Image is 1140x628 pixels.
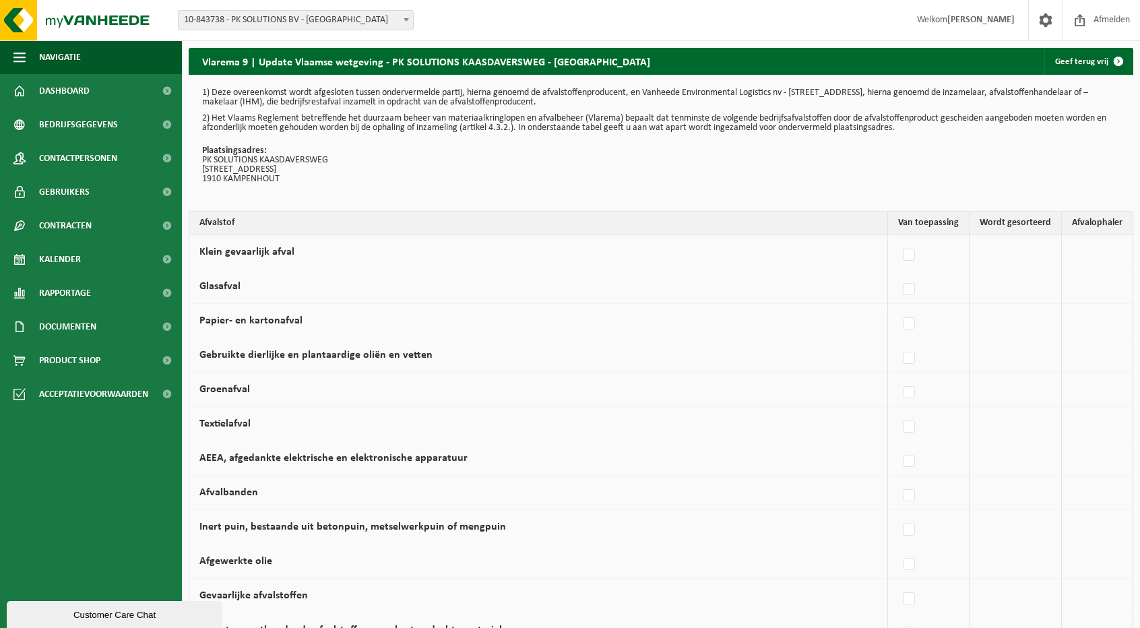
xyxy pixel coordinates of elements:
[199,556,272,567] label: Afgewerkte olie
[888,212,970,235] th: Van toepassing
[202,146,1120,184] p: PK SOLUTIONS KAASDAVERSWEG [STREET_ADDRESS] 1910 KAMPENHOUT
[39,243,81,276] span: Kalender
[39,175,90,209] span: Gebruikers
[39,74,90,108] span: Dashboard
[202,146,267,156] strong: Plaatsingsadres:
[947,15,1015,25] strong: [PERSON_NAME]
[199,487,258,498] label: Afvalbanden
[970,212,1062,235] th: Wordt gesorteerd
[39,108,118,142] span: Bedrijfsgegevens
[199,281,241,292] label: Glasafval
[179,11,413,30] span: 10-843738 - PK SOLUTIONS BV - MECHELEN
[202,114,1120,133] p: 2) Het Vlaams Reglement betreffende het duurzaam beheer van materiaalkringlopen en afvalbeheer (V...
[1062,212,1133,235] th: Afvalophaler
[178,10,414,30] span: 10-843738 - PK SOLUTIONS BV - MECHELEN
[7,598,225,628] iframe: chat widget
[189,212,888,235] th: Afvalstof
[39,276,91,310] span: Rapportage
[199,247,294,257] label: Klein gevaarlijk afval
[39,310,96,344] span: Documenten
[39,40,81,74] span: Navigatie
[199,384,250,395] label: Groenafval
[199,453,468,464] label: AEEA, afgedankte elektrische en elektronische apparatuur
[199,522,506,532] label: Inert puin, bestaande uit betonpuin, metselwerkpuin of mengpuin
[1044,48,1132,75] a: Geef terug vrij
[39,344,100,377] span: Product Shop
[39,142,117,175] span: Contactpersonen
[189,48,664,74] h2: Vlarema 9 | Update Vlaamse wetgeving - PK SOLUTIONS KAASDAVERSWEG - [GEOGRAPHIC_DATA]
[199,350,433,360] label: Gebruikte dierlijke en plantaardige oliën en vetten
[199,315,303,326] label: Papier- en kartonafval
[202,88,1120,107] p: 1) Deze overeenkomst wordt afgesloten tussen ondervermelde partij, hierna genoemd de afvalstoffen...
[39,209,92,243] span: Contracten
[39,377,148,411] span: Acceptatievoorwaarden
[199,590,308,601] label: Gevaarlijke afvalstoffen
[199,418,251,429] label: Textielafval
